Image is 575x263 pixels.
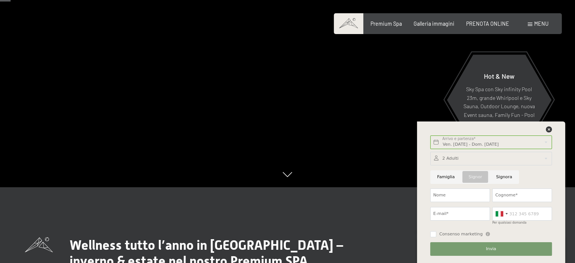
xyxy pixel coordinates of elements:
[370,20,402,27] a: Premium Spa
[492,221,527,224] label: Per qualsiasi domanda
[484,72,514,80] span: Hot & New
[493,207,510,220] div: Italy (Italia): +39
[463,85,535,128] p: Sky Spa con Sky infinity Pool 23m, grande Whirlpool e Sky Sauna, Outdoor Lounge, nuova Event saun...
[486,246,496,252] span: Invia
[446,54,552,146] a: Hot & New Sky Spa con Sky infinity Pool 23m, grande Whirlpool e Sky Sauna, Outdoor Lounge, nuova ...
[492,207,552,221] input: 312 345 6789
[534,20,549,27] span: Menu
[466,20,509,27] a: PRENOTA ONLINE
[414,20,454,27] a: Galleria immagini
[439,231,483,237] span: Consenso marketing
[430,242,552,256] button: Invia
